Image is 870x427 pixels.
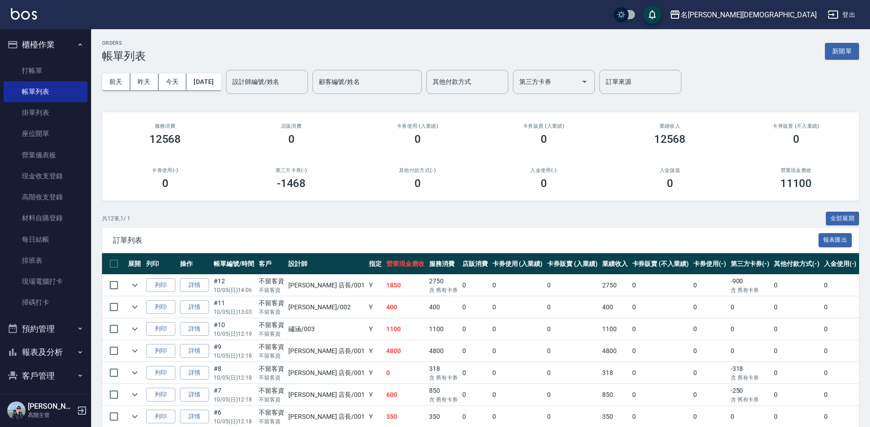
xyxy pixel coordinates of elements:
h3: 0 [541,177,547,190]
button: 登出 [824,6,859,23]
p: 含 舊有卡券 [429,396,458,404]
td: -250 [728,384,772,406]
h2: 入金儲值 [618,167,722,173]
td: 0 [490,297,545,318]
td: 0 [822,318,859,340]
h2: 入金使用(-) [491,167,596,173]
h3: 帳單列表 [102,50,146,62]
th: 第三方卡券(-) [728,253,772,275]
td: 0 [460,275,490,296]
button: expand row [128,278,142,292]
td: 4800 [384,340,427,362]
td: [PERSON_NAME] 店長 /001 [286,275,367,296]
td: 0 [545,318,600,340]
td: 0 [384,362,427,384]
th: 客戶 [256,253,287,275]
a: 報表匯出 [819,235,852,244]
a: 現場電腦打卡 [4,271,87,292]
div: 不留客資 [259,364,284,374]
a: 掃碼打卡 [4,292,87,313]
td: 0 [822,297,859,318]
p: 高階主管 [28,411,74,419]
td: 0 [490,384,545,406]
td: 0 [460,318,490,340]
button: 列印 [146,322,175,336]
button: Open [577,74,592,89]
th: 卡券使用 (入業績) [490,253,545,275]
div: 不留客資 [259,298,284,308]
td: 0 [691,275,728,296]
a: 座位開單 [4,123,87,144]
td: 850 [600,384,630,406]
td: 0 [772,362,822,384]
td: 繡涵 /003 [286,318,367,340]
h3: -1468 [277,177,306,190]
a: 詳情 [180,344,209,358]
button: 報表及分析 [4,340,87,364]
h5: [PERSON_NAME] [28,402,74,411]
td: 1850 [384,275,427,296]
td: 0 [822,362,859,384]
p: 不留客資 [259,417,284,426]
a: 帳單列表 [4,81,87,102]
th: 列印 [144,253,178,275]
button: expand row [128,300,142,314]
td: [PERSON_NAME] 店長 /001 [286,362,367,384]
button: expand row [128,344,142,358]
h3: 0 [541,133,547,146]
a: 詳情 [180,300,209,314]
td: 0 [460,384,490,406]
button: 櫃檯作業 [4,33,87,57]
h3: 0 [667,177,673,190]
td: #7 [211,384,256,406]
td: 0 [691,318,728,340]
a: 每日結帳 [4,229,87,250]
a: 打帳單 [4,60,87,81]
a: 新開單 [825,47,859,55]
td: 0 [772,340,822,362]
td: 0 [545,362,600,384]
td: 2750 [600,275,630,296]
td: 0 [545,340,600,362]
button: [DATE] [186,73,221,90]
h3: 0 [288,133,295,146]
th: 店販消費 [460,253,490,275]
a: 材料自購登錄 [4,208,87,229]
p: 含 舊有卡券 [731,374,770,382]
div: 不留客資 [259,320,284,330]
p: 10/05 (日) 12:19 [214,330,254,338]
a: 掛單列表 [4,102,87,123]
td: 0 [822,340,859,362]
td: 0 [691,297,728,318]
p: 10/05 (日) 12:18 [214,352,254,360]
td: 0 [728,297,772,318]
th: 卡券販賣 (不入業績) [630,253,691,275]
h3: 服務消費 [113,123,217,129]
th: 服務消費 [427,253,460,275]
td: 0 [630,340,691,362]
h2: 店販消費 [239,123,343,129]
td: 0 [490,318,545,340]
td: Y [367,340,384,362]
button: 列印 [146,278,175,292]
h3: 0 [162,177,169,190]
td: #12 [211,275,256,296]
h3: 12568 [149,133,181,146]
td: Y [367,362,384,384]
td: 0 [490,362,545,384]
td: [PERSON_NAME] 店長 /001 [286,340,367,362]
button: 名[PERSON_NAME][DEMOGRAPHIC_DATA] [666,5,820,24]
td: 318 [427,362,460,384]
button: save [643,5,661,24]
button: 列印 [146,388,175,402]
th: 卡券販賣 (入業績) [545,253,600,275]
button: 報表匯出 [819,233,852,247]
td: 400 [600,297,630,318]
th: 帳單編號/時間 [211,253,256,275]
td: #10 [211,318,256,340]
td: 0 [630,318,691,340]
p: 不留客資 [259,308,284,316]
button: 新開單 [825,43,859,60]
button: expand row [128,388,142,401]
td: #11 [211,297,256,318]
